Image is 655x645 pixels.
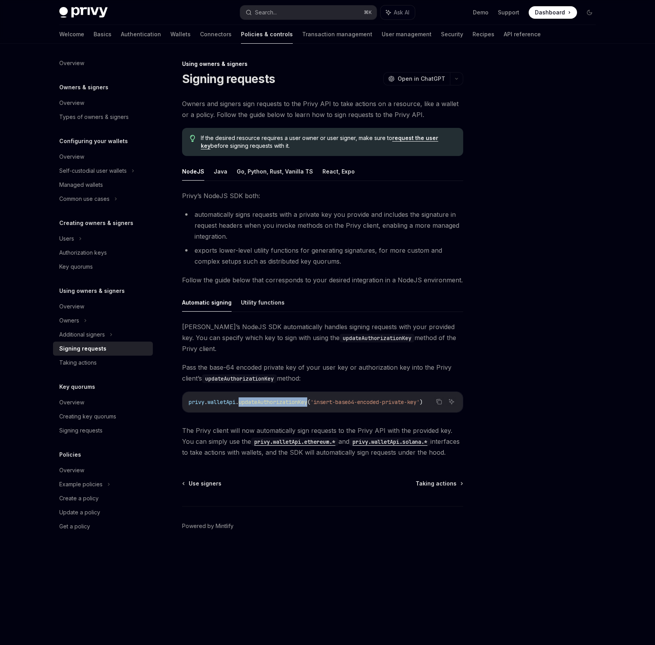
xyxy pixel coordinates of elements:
a: Taking actions [53,356,153,370]
div: Search... [255,8,277,17]
span: Dashboard [535,9,565,16]
span: The Privy client will now automatically sign requests to the Privy API with the provided key. You... [182,425,463,458]
a: Authorization keys [53,246,153,260]
button: Ask AI [446,397,457,407]
div: Using owners & signers [182,60,463,68]
a: privy.walletApi.solana.* [349,438,430,445]
a: Signing requests [53,342,153,356]
span: Use signers [189,480,221,487]
button: Utility functions [241,293,285,312]
svg: Tip [190,135,195,142]
a: Connectors [200,25,232,44]
button: NodeJS [182,162,204,181]
div: Types of owners & signers [59,112,129,122]
a: Use signers [183,480,221,487]
div: Overview [59,58,84,68]
a: Get a policy [53,519,153,533]
button: Automatic signing [182,293,232,312]
button: Open in ChatGPT [383,72,450,85]
a: Update a policy [53,505,153,519]
h5: Using owners & signers [59,286,125,296]
span: privy [189,399,204,406]
span: Owners and signers sign requests to the Privy API to take actions on a resource, like a wallet or... [182,98,463,120]
div: Example policies [59,480,103,489]
h5: Policies [59,450,81,459]
span: 'insert-base64-encoded-private-key' [310,399,420,406]
a: Security [441,25,463,44]
span: Ask AI [394,9,409,16]
a: Overview [53,96,153,110]
a: Taking actions [416,480,462,487]
a: Policies & controls [241,25,293,44]
code: updateAuthorizationKey [202,374,277,383]
button: Search...⌘K [240,5,377,19]
a: Basics [94,25,112,44]
span: Open in ChatGPT [398,75,445,83]
div: Create a policy [59,494,99,503]
a: Types of owners & signers [53,110,153,124]
a: API reference [504,25,541,44]
h5: Key quorums [59,382,95,392]
a: Managed wallets [53,178,153,192]
div: Signing requests [59,344,106,353]
span: If the desired resource requires a user owner or user signer, make sure to before signing request... [201,134,455,150]
button: Go, Python, Rust, Vanilla TS [237,162,313,181]
span: ⌘ K [364,9,372,16]
div: Creating key quorums [59,412,116,421]
span: Privy’s NodeJS SDK both: [182,190,463,201]
div: Self-custodial user wallets [59,166,127,175]
a: privy.walletApi.ethereum.* [251,438,338,445]
span: . [235,399,239,406]
div: Overview [59,152,84,161]
a: Overview [53,56,153,70]
img: dark logo [59,7,108,18]
div: Overview [59,98,84,108]
div: Get a policy [59,522,90,531]
a: Dashboard [529,6,577,19]
a: Overview [53,299,153,314]
div: Overview [59,302,84,311]
span: ( [307,399,310,406]
code: updateAuthorizationKey [340,334,414,342]
code: privy.walletApi.ethereum.* [251,438,338,446]
span: walletApi [207,399,235,406]
a: Creating key quorums [53,409,153,424]
a: Create a policy [53,491,153,505]
button: Toggle dark mode [583,6,596,19]
div: Managed wallets [59,180,103,190]
span: Pass the base-64 encoded private key of your user key or authorization key into the Privy client’... [182,362,463,384]
li: exports lower-level utility functions for generating signatures, for more custom and complex setu... [182,245,463,267]
button: Copy the contents from the code block [434,397,444,407]
h5: Creating owners & signers [59,218,133,228]
a: Overview [53,395,153,409]
button: React, Expo [322,162,355,181]
div: Overview [59,398,84,407]
span: updateAuthorizationKey [239,399,307,406]
a: Recipes [473,25,494,44]
button: Ask AI [381,5,415,19]
li: automatically signs requests with a private key you provide and includes the signature in request... [182,209,463,242]
h5: Configuring your wallets [59,136,128,146]
span: Follow the guide below that corresponds to your desired integration in a NodeJS environment. [182,275,463,285]
div: Additional signers [59,330,105,339]
a: Key quorums [53,260,153,274]
div: Taking actions [59,358,97,367]
a: Wallets [170,25,191,44]
a: User management [382,25,432,44]
a: Support [498,9,519,16]
a: Overview [53,463,153,477]
div: Key quorums [59,262,93,271]
div: Signing requests [59,426,103,435]
h5: Owners & signers [59,83,108,92]
div: Common use cases [59,194,110,204]
span: ) [420,399,423,406]
a: Authentication [121,25,161,44]
a: Signing requests [53,424,153,438]
div: Owners [59,316,79,325]
button: Java [214,162,227,181]
h1: Signing requests [182,72,275,86]
code: privy.walletApi.solana.* [349,438,430,446]
div: Overview [59,466,84,475]
div: Authorization keys [59,248,107,257]
div: Users [59,234,74,243]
